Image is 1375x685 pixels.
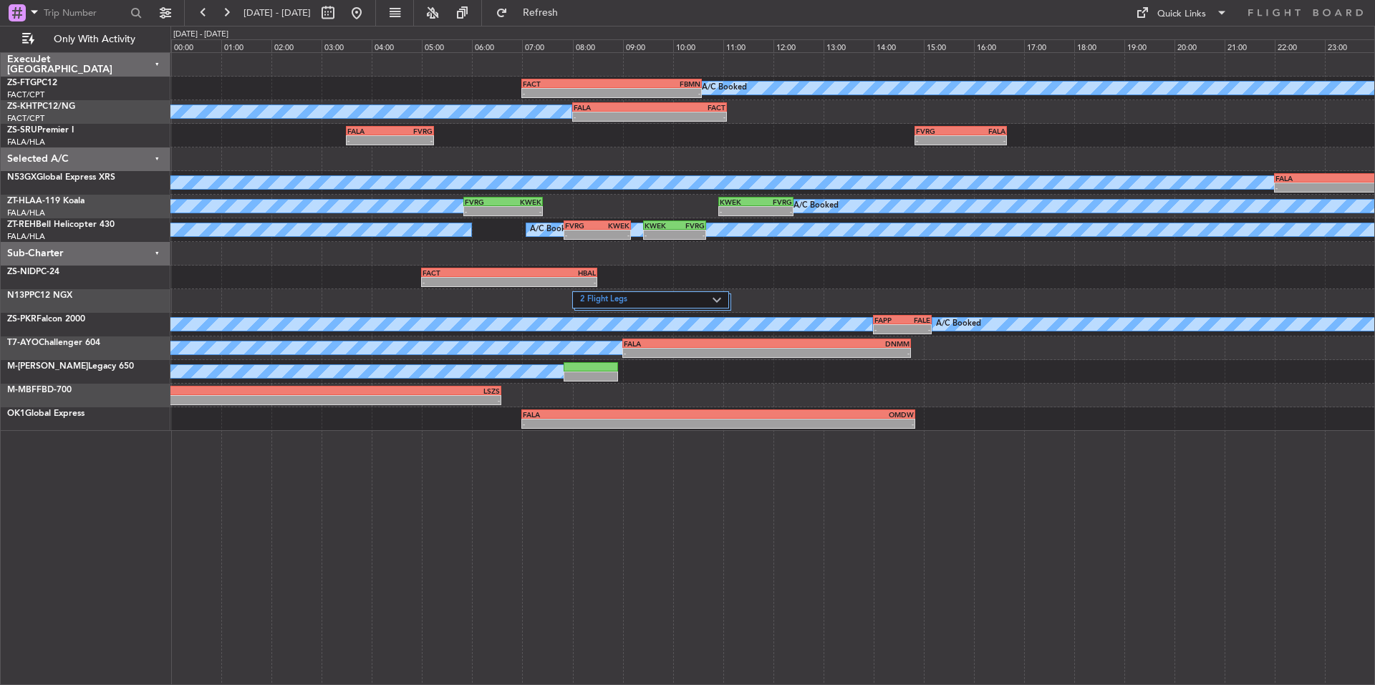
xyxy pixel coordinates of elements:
[248,396,499,404] div: -
[720,207,756,215] div: -
[702,77,747,99] div: A/C Booked
[766,339,910,348] div: DNMM
[916,136,960,145] div: -
[936,314,981,335] div: A/C Booked
[523,89,612,97] div: -
[523,410,718,419] div: FALA
[522,39,572,52] div: 07:00
[824,39,874,52] div: 13:00
[7,409,25,418] span: OK1
[7,173,37,182] span: N53GX
[624,339,767,348] div: FALA
[171,39,221,52] div: 00:00
[756,207,793,215] div: -
[423,278,509,286] div: -
[7,197,36,205] span: ZT-HLA
[390,136,433,145] div: -
[347,136,390,145] div: -
[675,221,705,230] div: FVRG
[7,113,44,124] a: FACT/CPT
[597,221,629,230] div: KWEK
[503,198,541,206] div: KWEK
[509,278,596,286] div: -
[916,127,960,135] div: FVRG
[16,28,155,51] button: Only With Activity
[756,198,793,206] div: FVRG
[874,325,902,334] div: -
[650,112,725,121] div: -
[7,315,85,324] a: ZS-PKRFalcon 2000
[623,39,673,52] div: 09:00
[645,221,675,230] div: KWEK
[7,409,85,418] a: OK1Global Express
[612,89,700,97] div: -
[1225,39,1275,52] div: 21:00
[523,419,718,428] div: -
[509,268,596,277] div: HBAL
[874,316,902,324] div: FAPP
[612,79,700,88] div: FBMN
[7,137,45,147] a: FALA/HLA
[773,39,824,52] div: 12:00
[7,386,42,394] span: M-MBFF
[723,39,773,52] div: 11:00
[7,102,75,111] a: ZS-KHTPC12/NG
[7,197,85,205] a: ZT-HLAA-119 Koala
[465,207,503,215] div: -
[597,230,629,239] div: -
[372,39,422,52] div: 04:00
[7,339,100,347] a: T7-AYOChallenger 604
[1275,39,1325,52] div: 22:00
[718,410,914,419] div: OMDW
[7,126,74,135] a: ZS-SRUPremier I
[766,349,910,357] div: -
[347,127,390,135] div: FALA
[645,230,675,239] div: -
[322,39,372,52] div: 03:00
[422,39,472,52] div: 05:00
[961,136,1005,145] div: -
[565,221,597,230] div: FVRG
[7,102,37,111] span: ZS-KHT
[7,208,45,218] a: FALA/HLA
[673,39,723,52] div: 10:00
[37,34,151,44] span: Only With Activity
[718,419,914,428] div: -
[7,268,36,276] span: ZS-NID
[580,294,713,306] label: 2 Flight Legs
[7,173,115,182] a: N53GXGlobal Express XRS
[530,219,575,241] div: A/C Booked
[650,103,725,112] div: FACT
[489,1,575,24] button: Refresh
[44,2,126,24] input: Trip Number
[961,127,1005,135] div: FALA
[7,231,45,242] a: FALA/HLA
[7,220,115,229] a: ZT-REHBell Helicopter 430
[248,387,499,395] div: LSZS
[523,79,612,88] div: FACT
[271,39,322,52] div: 02:00
[720,198,756,206] div: KWEK
[902,325,930,334] div: -
[423,268,509,277] div: FACT
[713,297,721,303] img: arrow-gray.svg
[7,89,44,100] a: FACT/CPT
[902,316,930,324] div: FALE
[465,198,503,206] div: FVRG
[503,207,541,215] div: -
[574,103,650,112] div: FALA
[675,230,705,239] div: -
[565,230,597,239] div: -
[7,339,39,347] span: T7-AYO
[793,195,839,217] div: A/C Booked
[7,386,72,394] a: M-MBFFBD-700
[173,29,228,41] div: [DATE] - [DATE]
[221,39,271,52] div: 01:00
[1129,1,1235,24] button: Quick Links
[7,291,72,300] a: N13PPC12 NGX
[1325,39,1375,52] div: 23:00
[624,349,767,357] div: -
[1124,39,1174,52] div: 19:00
[390,127,433,135] div: FVRG
[7,362,134,371] a: M-[PERSON_NAME]Legacy 650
